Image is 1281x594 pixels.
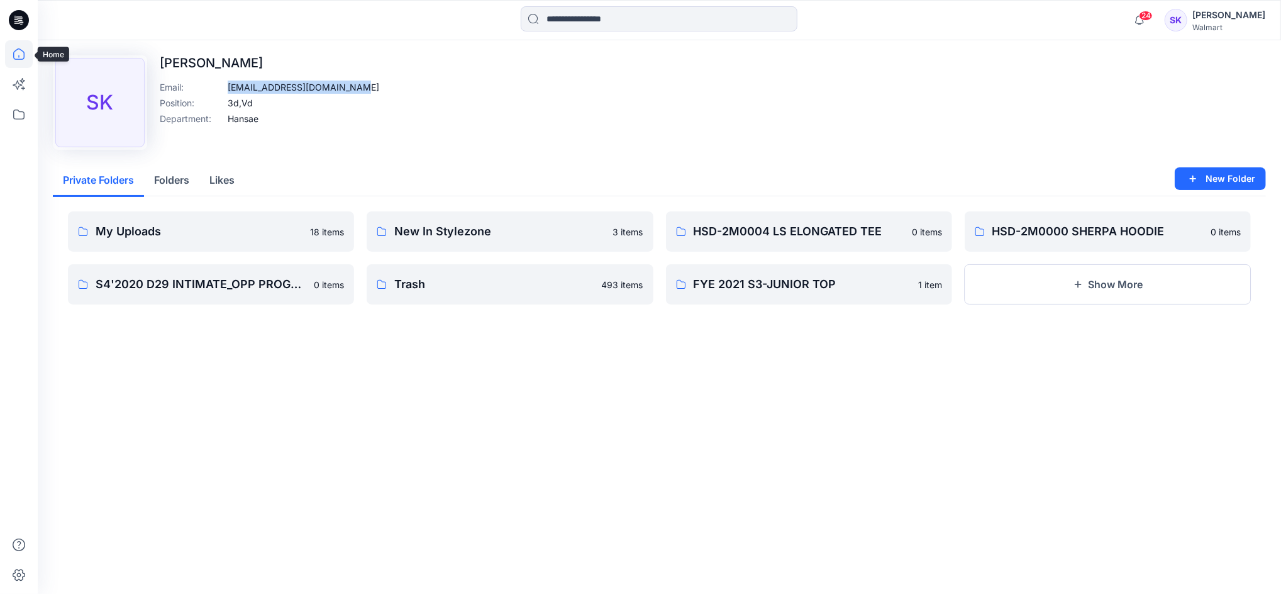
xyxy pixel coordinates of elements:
div: SK [1165,9,1187,31]
p: 0 items [912,225,942,238]
p: Department : [160,112,223,125]
a: HSD-2M0004 LS ELONGATED TEE0 items [666,211,952,252]
p: [EMAIL_ADDRESS][DOMAIN_NAME] [228,81,379,94]
a: S4'2020 D29 INTIMATE_OPP PROGRAM0 items [68,264,354,305]
p: 18 items [310,225,344,238]
p: FYE 2021 S3-JUNIOR TOP [694,276,911,293]
a: Trash493 items [367,264,653,305]
p: Position : [160,96,223,109]
a: New In Stylezone3 items [367,211,653,252]
p: HSD-2M0000 SHERPA HOODIE [992,223,1203,240]
span: 24 [1139,11,1153,21]
p: 0 items [314,278,344,291]
p: Hansae [228,112,258,125]
p: New In Stylezone [394,223,605,240]
a: HSD-2M0000 SHERPA HOODIE0 items [965,211,1251,252]
p: 3 items [613,225,643,238]
button: Show More [965,264,1251,305]
p: 0 items [1211,225,1241,238]
button: Likes [199,165,245,197]
div: SK [55,58,145,147]
p: S4'2020 D29 INTIMATE_OPP PROGRAM [96,276,306,293]
p: My Uploads [96,223,302,240]
a: My Uploads18 items [68,211,354,252]
p: 493 items [602,278,643,291]
div: [PERSON_NAME] [1192,8,1265,23]
p: Email : [160,81,223,94]
p: 1 item [918,278,942,291]
div: Walmart [1192,23,1265,32]
p: HSD-2M0004 LS ELONGATED TEE [694,223,904,240]
p: 3d,Vd [228,96,253,109]
button: Private Folders [53,165,144,197]
p: [PERSON_NAME] [160,55,379,70]
button: New Folder [1175,167,1266,190]
p: Trash [394,276,594,293]
a: FYE 2021 S3-JUNIOR TOP1 item [666,264,952,305]
button: Folders [144,165,199,197]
